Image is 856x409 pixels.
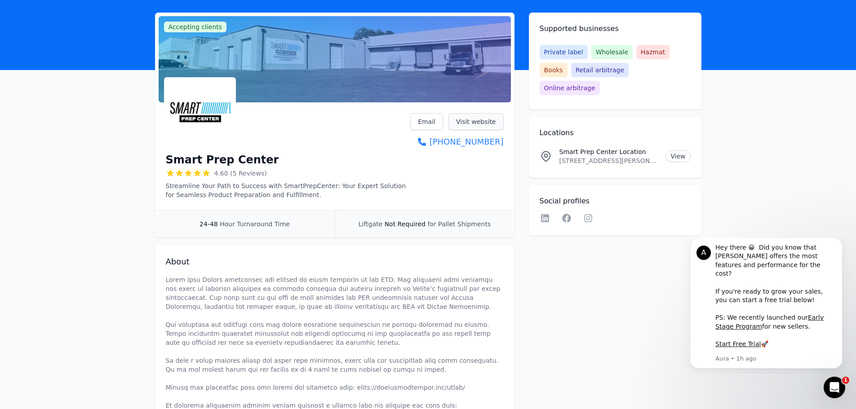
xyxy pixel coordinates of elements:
iframe: Intercom notifications message [676,238,856,374]
a: View [665,150,690,162]
h2: About [166,255,504,268]
span: 24-48 [200,220,218,228]
span: Private label [540,45,588,59]
a: Start Free Trial [39,102,84,110]
span: Not Required [385,220,426,228]
h2: Locations [540,128,691,138]
p: Smart Prep Center Location [559,147,659,156]
span: Accepting clients [164,22,227,32]
span: for Pallet Shipments [427,220,491,228]
span: Hazmat [636,45,670,59]
p: Streamline Your Path to Success with SmartPrepCenter: Your Expert Solution for Seamless Product P... [166,181,411,199]
span: Wholesale [591,45,633,59]
a: Email [410,113,443,130]
span: Liftgate [359,220,382,228]
div: Hey there 😀 Did you know that [PERSON_NAME] offers the most features and performance for the cost... [39,5,160,111]
span: 4.60 (5 Reviews) [214,169,267,178]
span: 1 [842,377,849,384]
b: 🚀 [84,102,92,110]
h2: Supported businesses [540,23,691,34]
a: Visit website [448,113,504,130]
span: Books [540,63,568,77]
p: Message from Aura, sent 1h ago [39,117,160,125]
div: Profile image for Aura [20,8,35,22]
span: Online arbitrage [540,81,600,95]
div: Message content [39,5,160,115]
span: Hour Turnaround Time [220,220,290,228]
a: [PHONE_NUMBER] [410,136,503,148]
p: [STREET_ADDRESS][PERSON_NAME][US_STATE] [559,156,659,165]
span: Retail arbitrage [571,63,629,77]
img: Smart Prep Center [166,79,234,147]
h1: Smart Prep Center [166,153,279,167]
iframe: Intercom live chat [824,377,845,398]
h2: Social profiles [540,196,691,207]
